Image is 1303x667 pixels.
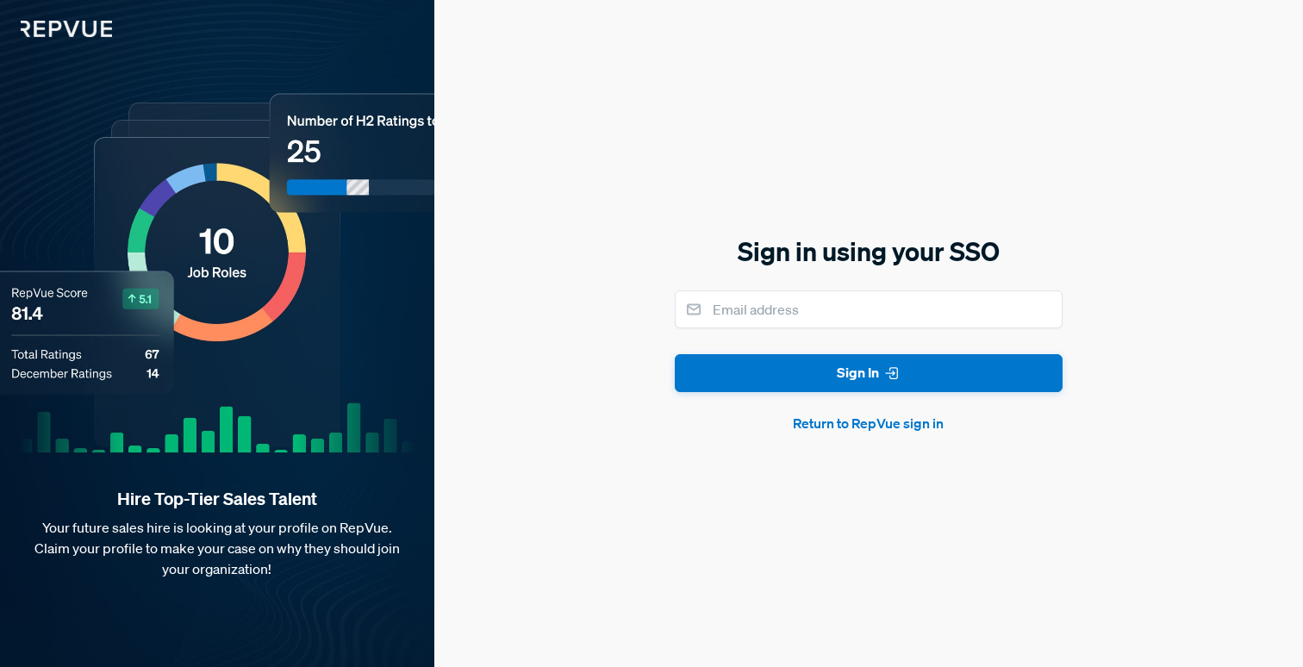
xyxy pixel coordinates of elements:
input: Email address [675,290,1063,328]
strong: Hire Top-Tier Sales Talent [28,488,407,510]
p: Your future sales hire is looking at your profile on RepVue. Claim your profile to make your case... [28,517,407,579]
button: Sign In [675,354,1063,393]
h5: Sign in using your SSO [675,234,1063,270]
button: Return to RepVue sign in [675,413,1063,433]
